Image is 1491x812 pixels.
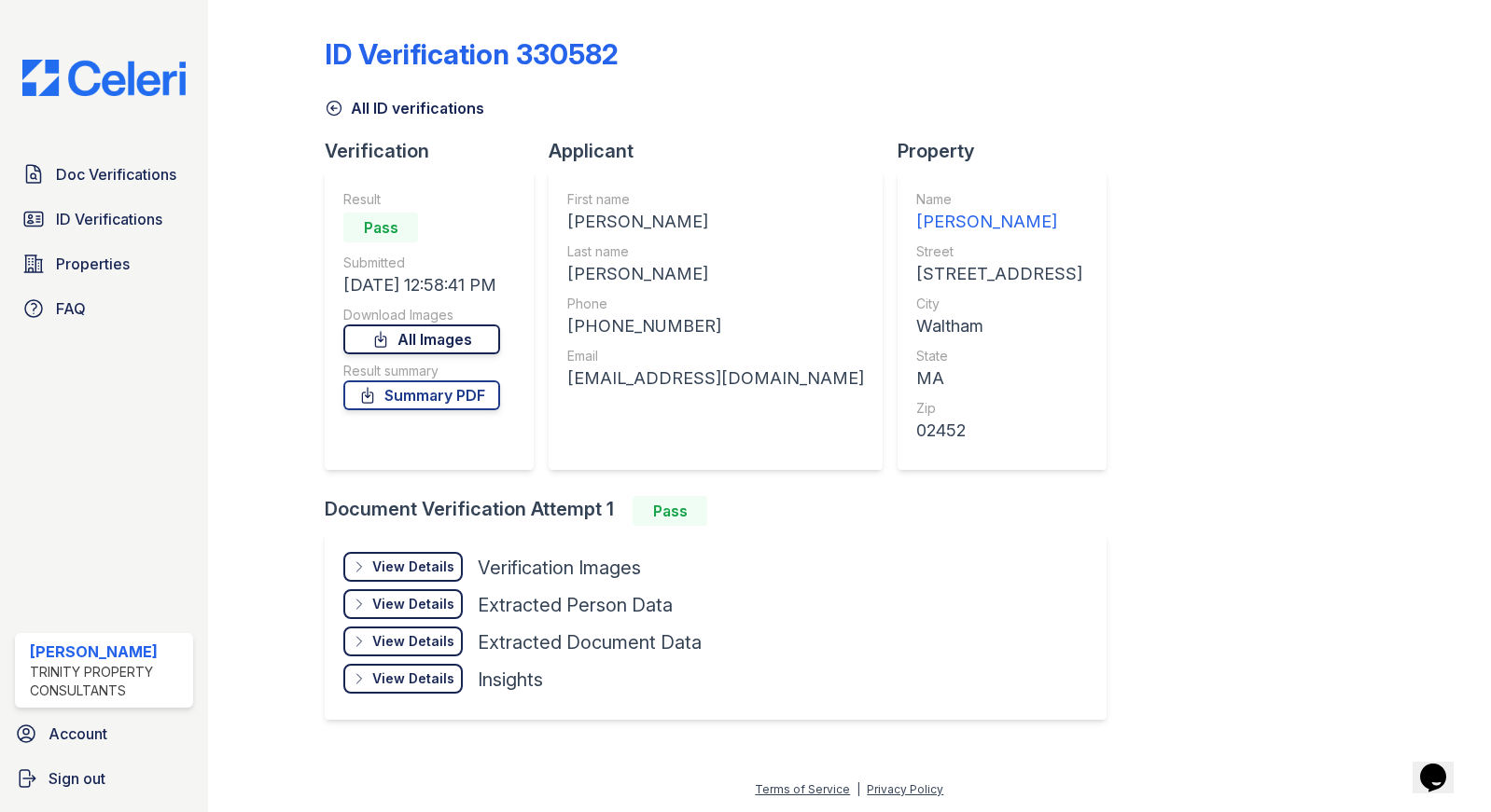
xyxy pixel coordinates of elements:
div: ID Verification 330582 [325,37,619,71]
a: Privacy Policy [867,782,943,796]
div: [PERSON_NAME] [916,209,1082,235]
div: [PERSON_NAME] [567,209,864,235]
div: Street [916,242,1082,261]
a: Name [PERSON_NAME] [916,190,1082,235]
a: Sign out [7,760,201,797]
a: FAQ [15,290,193,327]
a: All Images [343,324,500,354]
div: [EMAIL_ADDRESS][DOMAIN_NAME] [567,365,864,392]
div: View Details [372,557,454,576]
div: Extracted Document Data [478,629,702,655]
span: Account [49,723,107,745]
div: Extracted Person Data [478,592,673,618]
a: All ID verifications [325,97,484,119]
div: Verification Images [478,555,641,581]
div: Result summary [343,362,500,380]
div: Name [916,190,1082,209]
div: [DATE] 12:58:41 PM [343,272,500,298]
div: Pass [343,213,418,242]
span: Sign out [49,767,105,790]
div: Download Images [343,306,500,324]
div: Zip [916,399,1082,418]
div: Applicant [549,138,898,164]
div: State [916,347,1082,365]
div: Waltham [916,313,1082,339]
div: View Details [372,632,454,651]
div: Submitted [343,254,500,272]
a: Doc Verifications [15,156,193,193]
a: Terms of Service [755,782,850,796]
div: View Details [372,595,454,613]
div: View Details [372,669,454,688]
div: Email [567,347,864,365]
div: MA [916,365,1082,392]
div: Property [898,138,1122,164]
div: [PERSON_NAME] [567,261,864,287]
span: Properties [56,253,130,275]
a: Properties [15,245,193,282]
img: CE_Logo_Blue-a8612792a0a2168367f1c8372b55b34899dd931a85d93a1a3d3e32e68fde9ad4.png [7,60,201,96]
div: | [857,782,860,796]
span: ID Verifications [56,208,162,230]
a: Account [7,715,201,752]
div: [STREET_ADDRESS] [916,261,1082,287]
iframe: chat widget [1413,737,1472,793]
div: City [916,295,1082,313]
div: [PHONE_NUMBER] [567,313,864,339]
div: Pass [633,496,707,526]
a: ID Verifications [15,200,193,238]
div: First name [567,190,864,209]
a: Summary PDF [343,380,500,410]
div: Result [343,190,500,209]
div: Verification [325,138,549,164]
span: FAQ [56,297,86,320]
div: [PERSON_NAME] [30,640,186,663]
div: Document Verification Attempt 1 [325,496,1122,526]
div: Trinity Property Consultants [30,663,186,700]
div: Phone [567,295,864,313]
div: Last name [567,242,864,261]
div: 02452 [916,418,1082,444]
span: Doc Verifications [56,163,176,186]
div: Insights [478,667,543,693]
